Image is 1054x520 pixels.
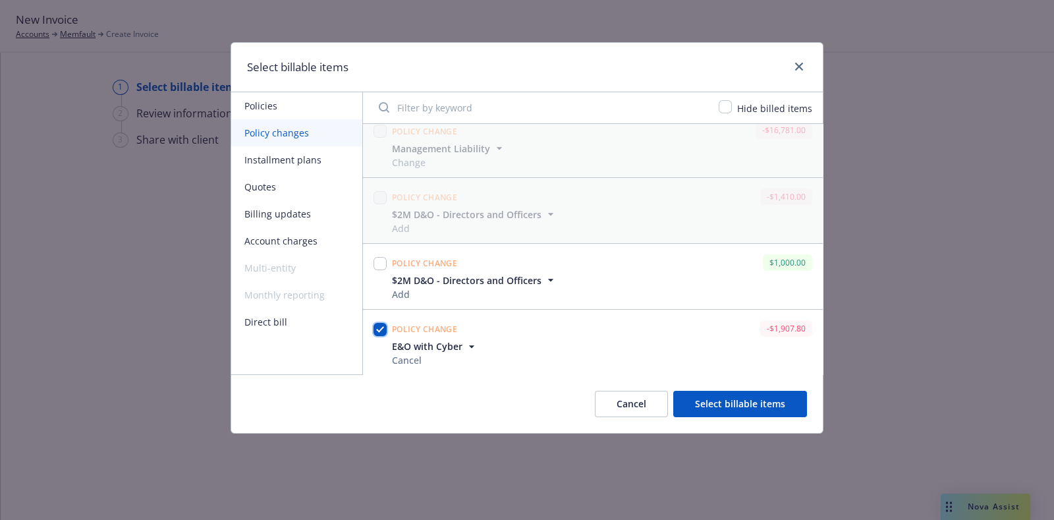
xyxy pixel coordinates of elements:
span: Policy change [392,126,457,137]
div: Add [392,221,557,235]
button: Quotes [231,173,362,200]
button: E&O with Cyber [392,339,478,353]
a: close [791,59,807,74]
button: Management Liability [392,142,506,156]
button: $2M D&O - Directors and Officers [392,274,557,287]
div: Add [392,287,557,301]
span: Policy change-$16,781.00Management LiabilityChange [363,111,823,177]
span: $2M D&O - Directors and Officers [392,274,541,287]
button: Policies [231,92,362,119]
span: Policy change-$1,410.00$2M D&O - Directors and OfficersAdd [363,178,823,243]
div: $1,000.00 [763,254,812,271]
span: Monthly reporting [231,281,362,308]
div: Cancel [392,353,478,367]
button: Account charges [231,227,362,254]
div: -$1,410.00 [760,188,812,205]
input: Filter by keyword [371,94,711,121]
div: -$16,781.00 [756,122,812,138]
span: Policy change [392,324,457,335]
div: Change [392,156,506,169]
h1: Select billable items [247,59,348,76]
div: -$1,907.80 [760,320,812,337]
span: Policy change [392,258,457,269]
span: Management Liability [392,142,490,156]
button: Direct bill [231,308,362,335]
span: Policy change [392,192,457,203]
button: Installment plans [231,146,362,173]
button: $2M D&O - Directors and Officers [392,208,557,221]
span: E&O with Cyber [392,339,462,353]
button: Select billable items [673,391,807,417]
button: Policy changes [231,119,362,146]
button: Cancel [595,391,668,417]
button: Billing updates [231,200,362,227]
span: $2M D&O - Directors and Officers [392,208,541,221]
span: Multi-entity [231,254,362,281]
span: Hide billed items [737,102,812,115]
